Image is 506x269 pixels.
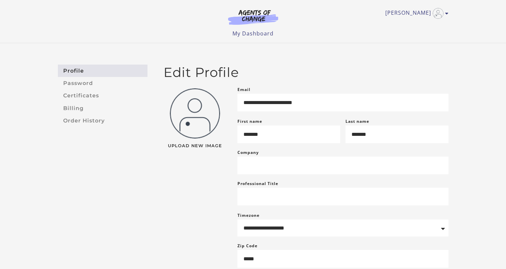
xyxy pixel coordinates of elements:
[237,180,278,188] label: Professional Title
[164,144,227,148] span: Upload New Image
[345,118,369,124] label: Last name
[58,65,147,77] a: Profile
[58,114,147,127] a: Order History
[237,212,260,218] label: Timezone
[237,118,262,124] label: First name
[237,149,259,157] label: Company
[58,77,147,89] a: Password
[237,86,250,94] label: Email
[164,65,448,80] h2: Edit Profile
[237,242,258,250] label: Zip Code
[58,102,147,114] a: Billing
[385,8,445,19] a: Toggle menu
[232,30,274,37] a: My Dashboard
[221,9,285,25] img: Agents of Change Logo
[58,90,147,102] a: Certificates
